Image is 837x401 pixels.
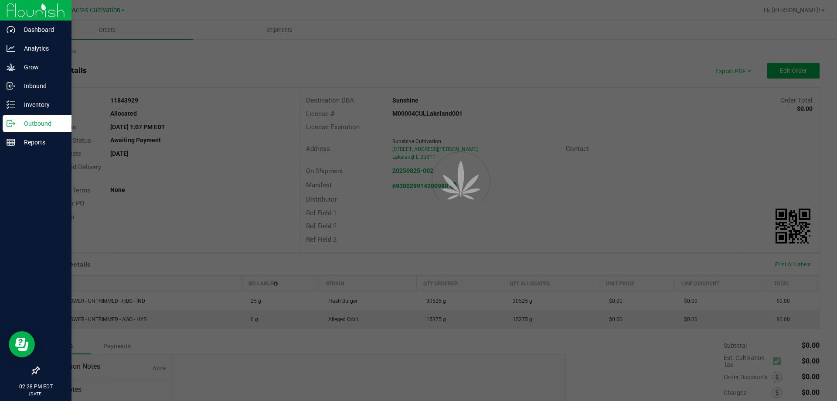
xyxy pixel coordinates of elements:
p: Reports [15,137,68,147]
inline-svg: Grow [7,63,15,72]
inline-svg: Inventory [7,100,15,109]
inline-svg: Analytics [7,44,15,53]
inline-svg: Outbound [7,119,15,128]
p: Dashboard [15,24,68,35]
inline-svg: Reports [7,138,15,147]
p: [DATE] [4,391,68,397]
p: Grow [15,62,68,72]
p: Inventory [15,99,68,110]
p: Analytics [15,43,68,54]
p: Inbound [15,81,68,91]
iframe: Resource center [9,331,35,357]
p: Outbound [15,118,68,129]
inline-svg: Dashboard [7,25,15,34]
p: 02:28 PM EDT [4,383,68,391]
inline-svg: Inbound [7,82,15,90]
